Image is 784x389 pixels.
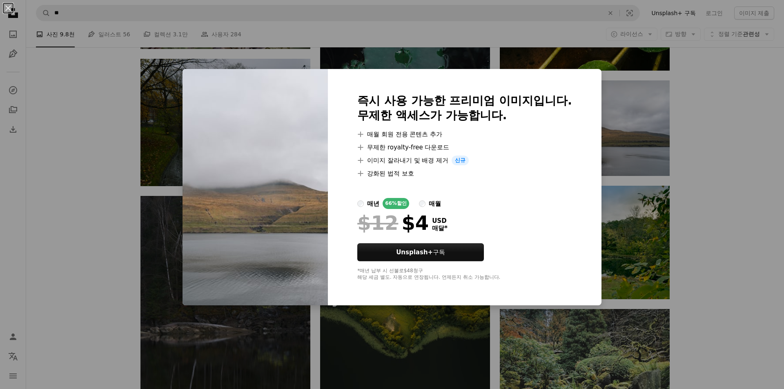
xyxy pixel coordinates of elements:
li: 이미지 잘라내기 및 배경 제거 [357,156,572,165]
div: 66% 할인 [383,198,409,209]
h2: 즉시 사용 가능한 프리미엄 이미지입니다. 무제한 액세스가 가능합니다. [357,93,572,123]
input: 매월 [419,200,425,207]
li: 매월 회원 전용 콘텐츠 추가 [357,129,572,139]
div: *매년 납부 시 선불로 $48 청구 해당 세금 별도. 자동으로 연장됩니다. 언제든지 취소 가능합니다. [357,268,572,281]
span: USD [432,217,448,225]
li: 강화된 법적 보호 [357,169,572,178]
input: 매년66%할인 [357,200,364,207]
button: Unsplash+구독 [357,243,484,261]
div: $4 [357,212,429,233]
div: 매월 [429,199,441,209]
div: 매년 [367,199,379,209]
strong: Unsplash+ [396,249,433,256]
img: premium_photo-1669393966217-f2dc7c622a34 [183,69,328,305]
li: 무제한 royalty-free 다운로드 [357,142,572,152]
span: $12 [357,212,398,233]
span: 신규 [452,156,469,165]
